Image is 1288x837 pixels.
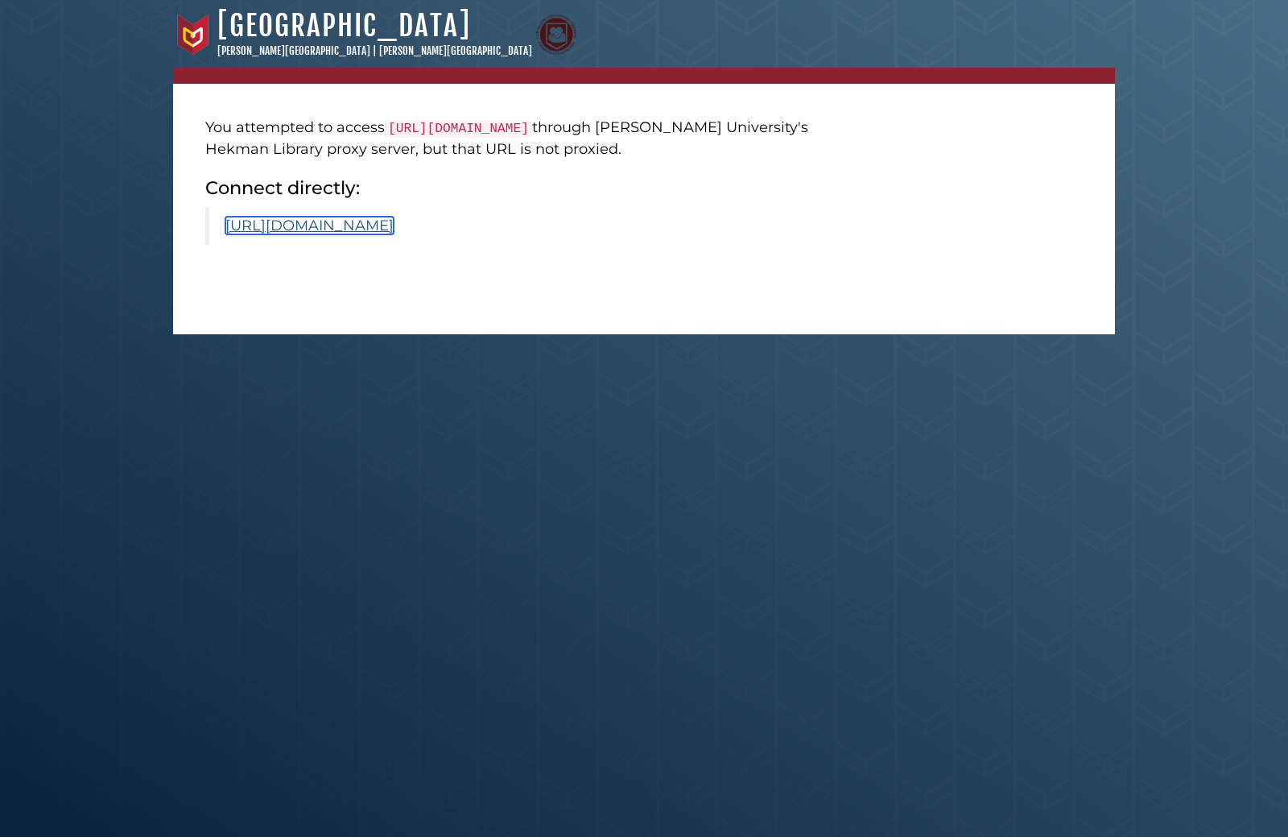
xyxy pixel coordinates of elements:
[173,15,213,55] img: Calvin University
[385,120,532,138] code: [URL][DOMAIN_NAME]
[173,68,1115,84] nav: breadcrumb
[225,217,394,234] a: [URL][DOMAIN_NAME]
[205,117,853,160] p: You attempted to access through [PERSON_NAME] University's Hekman Library proxy server, but that ...
[536,15,576,55] img: Calvin Theological Seminary
[217,44,532,60] p: [PERSON_NAME][GEOGRAPHIC_DATA] | [PERSON_NAME][GEOGRAPHIC_DATA]
[217,8,471,44] a: [GEOGRAPHIC_DATA]
[205,176,853,199] h2: Connect directly:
